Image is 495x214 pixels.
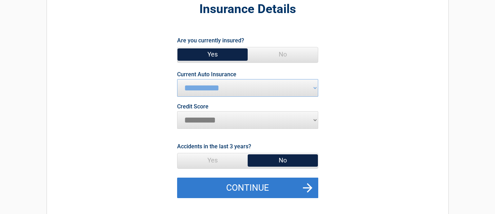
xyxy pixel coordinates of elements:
[177,142,251,151] label: Accidents in the last 3 years?
[86,1,410,18] h2: Insurance Details
[177,72,236,77] label: Current Auto Insurance
[177,178,318,198] button: Continue
[177,153,248,167] span: Yes
[248,153,318,167] span: No
[177,104,209,109] label: Credit Score
[177,47,248,61] span: Yes
[177,36,244,45] label: Are you currently insured?
[248,47,318,61] span: No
